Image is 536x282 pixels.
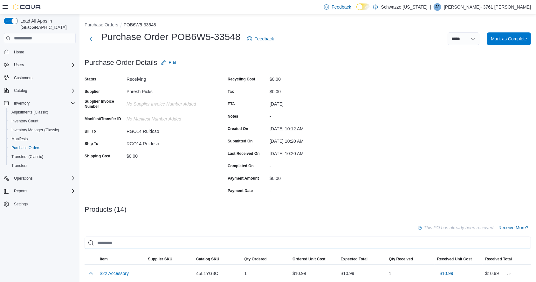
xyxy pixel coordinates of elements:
[1,187,78,196] button: Reports
[270,74,355,82] div: $0.00
[11,145,40,150] span: Purchase Orders
[11,175,35,182] button: Operations
[1,60,78,69] button: Users
[338,254,387,264] button: Expected Total
[85,154,110,159] label: Shipping Cost
[1,47,78,56] button: Home
[14,101,30,106] span: Inventory
[487,32,531,45] button: Mark as Complete
[6,152,78,161] button: Transfers (Classic)
[4,45,76,225] nav: Complex example
[381,3,428,11] p: Schwazze [US_STATE]
[85,89,100,94] label: Supplier
[290,254,338,264] button: Ordered Unit Cost
[85,206,127,213] h3: Products (14)
[85,77,96,82] label: Status
[270,148,355,156] div: [DATE] 10:20 AM
[14,62,24,67] span: Users
[434,3,441,11] div: Jennifer- 3761 Seward
[85,129,96,134] label: Bill To
[127,139,212,146] div: RGO14 Ruidoso
[242,267,290,280] div: 1
[9,144,43,152] a: Purchase Orders
[386,254,435,264] button: Qty Received
[9,108,76,116] span: Adjustments (Classic)
[9,135,30,143] a: Manifests
[485,257,512,262] span: Received Total
[13,4,41,10] img: Cova
[255,36,274,42] span: Feedback
[435,254,483,264] button: Received Unit Cost
[244,32,277,45] a: Feedback
[85,99,124,109] label: Supplier Invoice Number
[9,117,76,125] span: Inventory Count
[9,108,51,116] a: Adjustments (Classic)
[18,18,76,31] span: Load All Apps in [GEOGRAPHIC_DATA]
[85,22,118,27] button: Purchase Orders
[14,176,33,181] span: Operations
[85,116,121,121] label: Manifest/Transfer ID
[11,136,28,141] span: Manifests
[1,86,78,95] button: Catalog
[11,87,30,94] button: Catalog
[228,151,260,156] label: Last Received On
[9,126,62,134] a: Inventory Manager (Classic)
[9,153,76,161] span: Transfers (Classic)
[127,74,212,82] div: Receiving
[146,254,194,264] button: Supplier SKU
[270,124,355,131] div: [DATE] 10:12 AM
[11,187,76,195] span: Reports
[11,74,76,82] span: Customers
[11,110,48,115] span: Adjustments (Classic)
[270,136,355,144] div: [DATE] 10:20 AM
[356,3,370,10] input: Dark Mode
[440,270,453,277] span: $10.99
[11,87,76,94] span: Catalog
[127,114,212,121] div: No Manifest Number added
[9,153,46,161] a: Transfers (Classic)
[9,162,30,169] a: Transfers
[11,200,30,208] a: Settings
[85,141,98,146] label: Ship To
[9,144,76,152] span: Purchase Orders
[228,188,253,193] label: Payment Date
[85,32,97,45] button: Next
[11,74,35,82] a: Customers
[6,143,78,152] button: Purchase Orders
[100,257,108,262] span: Item
[341,257,368,262] span: Expected Total
[242,254,290,264] button: Qty Ordered
[11,48,76,56] span: Home
[1,99,78,108] button: Inventory
[1,174,78,183] button: Operations
[100,271,129,276] button: $22 Accessory
[228,139,253,144] label: Submitted On
[483,254,531,264] button: Received Total
[1,73,78,82] button: Customers
[244,257,267,262] span: Qty Ordered
[9,162,76,169] span: Transfers
[228,77,255,82] label: Recycling Cost
[6,117,78,126] button: Inventory Count
[389,257,413,262] span: Qty Received
[9,126,76,134] span: Inventory Manager (Classic)
[11,127,59,133] span: Inventory Manager (Classic)
[292,257,325,262] span: Ordered Unit Cost
[6,161,78,170] button: Transfers
[270,186,355,193] div: -
[290,267,338,280] div: $10.99
[85,59,157,66] h3: Purchase Order Details
[14,75,32,80] span: Customers
[9,135,76,143] span: Manifests
[11,154,43,159] span: Transfers (Classic)
[196,257,219,262] span: Catalog SKU
[228,101,235,107] label: ETA
[6,134,78,143] button: Manifests
[11,61,26,69] button: Users
[228,163,254,169] label: Completed On
[496,221,531,234] button: Receive More?
[127,99,212,107] div: No Supplier Invoice Number added
[85,22,531,29] nav: An example of EuiBreadcrumbs
[11,100,32,107] button: Inventory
